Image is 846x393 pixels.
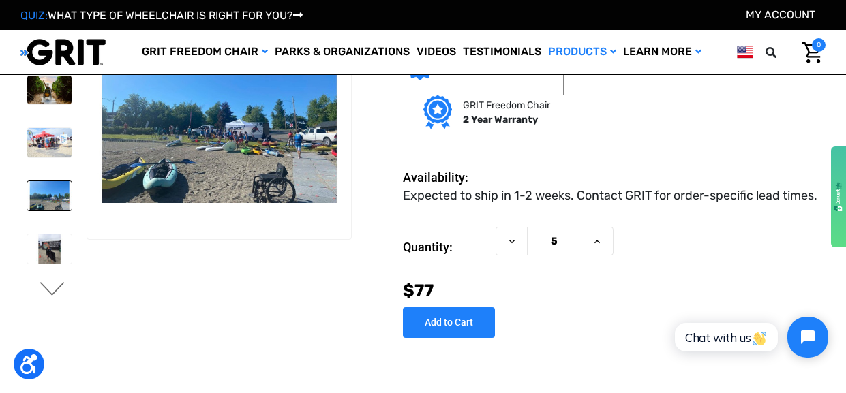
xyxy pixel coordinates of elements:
[737,44,753,61] img: us.png
[403,168,489,187] dt: Availability:
[423,95,451,129] img: Grit freedom
[413,30,459,74] a: Videos
[545,30,620,74] a: Products
[746,8,815,21] a: Account
[20,9,48,22] span: QUIZ:
[448,65,523,76] strong: GRIT Guarantee
[834,182,843,212] img: gdzwAHDJa65OwAAAABJRU5ErkJggg==
[403,227,489,268] label: Quantity:
[792,38,826,67] a: Cart with 0 items
[403,281,434,300] span: $77
[271,30,413,74] a: Parks & Organizations
[27,128,72,157] img: Access Trax Mats
[660,305,840,369] iframe: Tidio Chat
[620,30,705,74] a: Learn More
[403,187,817,205] dd: Expected to ship in 1-2 weeks. Contact GRIT for order-specific lead times.
[138,30,271,74] a: GRIT Freedom Chair
[463,114,538,125] strong: 2 Year Warranty
[463,98,550,112] p: GRIT Freedom Chair
[459,30,545,74] a: Testimonials
[27,76,72,105] img: Access Trax Mats
[20,9,303,22] a: QUIZ:WHAT TYPE OF WHEELCHAIR IS RIGHT FOR YOU?
[87,27,351,202] img: Access Trax Mats
[20,38,106,66] img: GRIT All-Terrain Wheelchair and Mobility Equipment
[802,42,822,63] img: Cart
[772,38,792,67] input: Search
[27,181,72,210] img: Access Trax Mats
[38,282,67,298] button: Go to slide 3 of 6
[27,234,72,264] img: Access Trax Mats
[812,38,826,52] span: 0
[403,307,495,338] input: Add to Cart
